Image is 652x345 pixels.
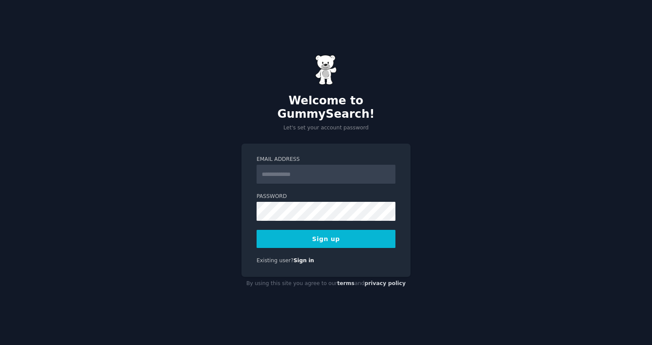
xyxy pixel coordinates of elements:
h2: Welcome to GummySearch! [241,94,411,121]
label: Password [257,193,395,201]
p: Let's set your account password [241,124,411,132]
a: Sign in [294,257,314,263]
label: Email Address [257,156,395,163]
img: Gummy Bear [315,55,337,85]
button: Sign up [257,230,395,248]
a: terms [337,280,354,286]
span: Existing user? [257,257,294,263]
a: privacy policy [364,280,406,286]
div: By using this site you agree to our and [241,277,411,291]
